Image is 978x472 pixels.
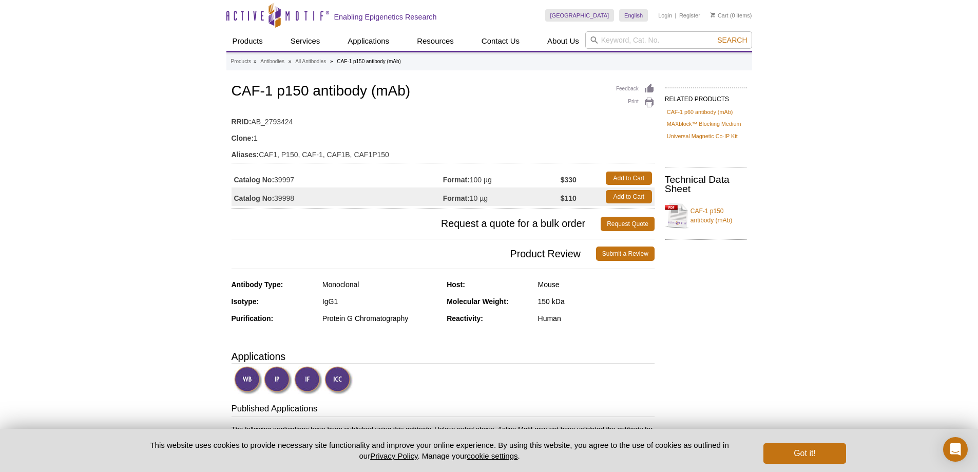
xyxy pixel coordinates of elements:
div: Open Intercom Messenger [943,437,968,462]
a: Add to Cart [606,172,652,185]
a: Applications [341,31,395,51]
button: Search [714,35,750,45]
td: 39997 [232,169,443,187]
td: 100 µg [443,169,561,187]
p: This website uses cookies to provide necessary site functionality and improve your online experie... [132,440,747,461]
td: CAF1, P150, CAF-1, CAF1B, CAF1P150 [232,144,655,160]
a: All Antibodies [295,57,326,66]
td: 10 µg [443,187,561,206]
strong: Catalog No: [234,175,275,184]
img: Your Cart [711,12,715,17]
a: Request Quote [601,217,655,231]
a: Feedback [616,83,655,95]
strong: Catalog No: [234,194,275,203]
strong: Aliases: [232,150,259,159]
input: Keyword, Cat. No. [585,31,752,49]
a: Products [226,31,269,51]
div: Human [538,314,655,323]
div: Protein G Chromatography [322,314,439,323]
a: Products [231,57,251,66]
button: cookie settings [467,451,517,460]
img: Immunoprecipitation Validated [264,366,292,394]
h1: CAF-1 p150 antibody (mAb) [232,83,655,101]
h2: Technical Data Sheet [665,175,747,194]
a: MAXblock™ Blocking Medium [667,119,741,128]
li: | [675,9,677,22]
strong: $110 [561,194,577,203]
li: CAF-1 p150 antibody (mAb) [337,59,401,64]
img: Immunocytochemistry Validated [324,366,353,394]
li: » [254,59,257,64]
a: Login [658,12,672,19]
div: 150 kDa [538,297,655,306]
a: Universal Magnetic Co-IP Kit [667,131,738,141]
strong: Format: [443,175,470,184]
h2: RELATED PRODUCTS [665,87,747,106]
img: Immunofluorescence Validated [294,366,322,394]
span: Search [717,36,747,44]
div: Monoclonal [322,280,439,289]
a: Register [679,12,700,19]
a: Services [284,31,327,51]
td: AB_2793424 [232,111,655,127]
a: CAF-1 p150 antibody (mAb) [665,200,747,231]
strong: Host: [447,280,465,289]
a: Cart [711,12,728,19]
h3: Applications [232,349,655,364]
strong: Purification: [232,314,274,323]
img: Western Blot Validated [234,366,262,394]
div: Mouse [538,280,655,289]
a: Submit a Review [596,247,655,261]
strong: Clone: [232,134,254,143]
td: 39998 [232,187,443,206]
strong: RRID: [232,117,252,126]
a: CAF-1 p60 antibody (mAb) [667,107,733,117]
strong: Molecular Weight: [447,297,508,306]
a: Antibodies [260,57,284,66]
li: (0 items) [711,9,752,22]
td: 1 [232,127,655,144]
h3: Published Applications [232,403,655,417]
span: Product Review [232,247,596,261]
strong: Antibody Type: [232,280,283,289]
a: Add to Cart [606,190,652,203]
a: Resources [411,31,460,51]
a: About Us [541,31,585,51]
a: Contact Us [475,31,526,51]
li: » [289,59,292,64]
span: Request a quote for a bulk order [232,217,601,231]
li: » [330,59,333,64]
h2: Enabling Epigenetics Research [334,12,437,22]
a: Print [616,97,655,108]
strong: $330 [561,175,577,184]
strong: Format: [443,194,470,203]
a: English [619,9,648,22]
a: Privacy Policy [370,451,417,460]
button: Got it! [763,443,846,464]
strong: Isotype: [232,297,259,306]
div: IgG1 [322,297,439,306]
a: [GEOGRAPHIC_DATA] [545,9,615,22]
strong: Reactivity: [447,314,483,323]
